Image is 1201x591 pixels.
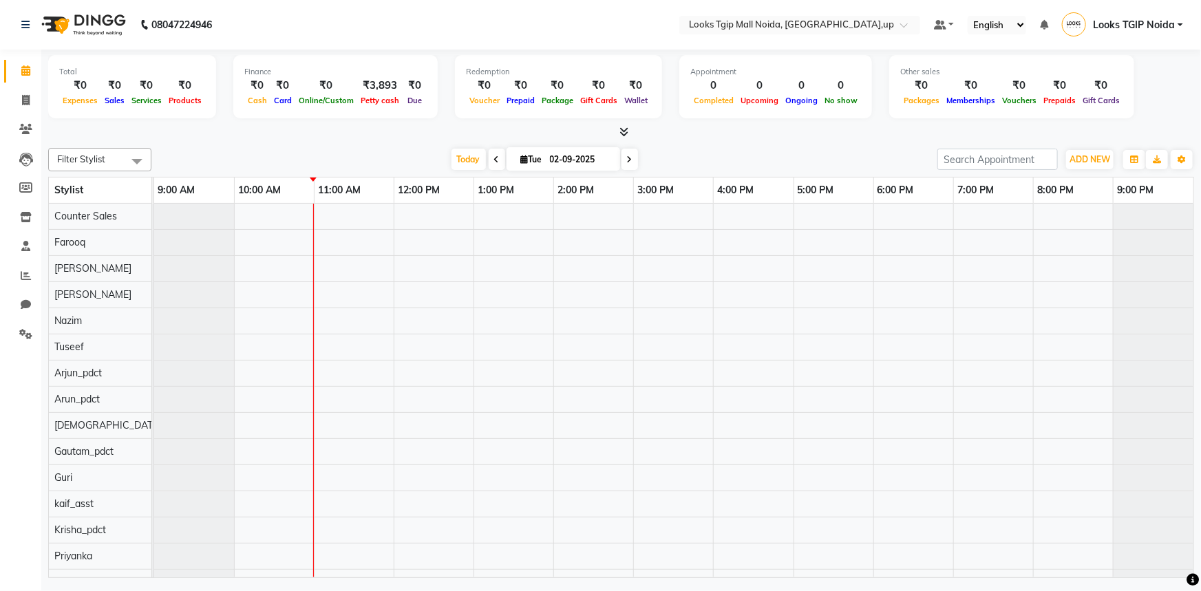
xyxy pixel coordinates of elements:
span: Guri [54,471,72,484]
div: 0 [821,78,861,94]
div: 0 [737,78,782,94]
span: Prepaids [1040,96,1079,105]
span: Looks TGIP Noida [1093,18,1175,32]
a: 2:00 PM [554,180,597,200]
div: ₹0 [101,78,128,94]
span: Expenses [59,96,101,105]
span: Services [128,96,165,105]
span: Online/Custom [295,96,357,105]
div: Finance [244,66,427,78]
span: [PERSON_NAME] [54,262,131,275]
a: 5:00 PM [794,180,838,200]
span: Gautam_pdct [54,445,114,458]
span: Voucher [466,96,503,105]
span: kaif_asst [54,497,94,510]
span: Packages [900,96,943,105]
div: ₹0 [999,78,1040,94]
span: Gift Cards [577,96,621,105]
div: ₹0 [538,78,577,94]
span: Arjun_pdct [54,367,102,379]
div: ₹0 [295,78,357,94]
span: Card [270,96,295,105]
a: 9:00 PM [1114,180,1157,200]
div: ₹0 [59,78,101,94]
img: Looks TGIP Noida [1062,12,1086,36]
a: 9:00 AM [154,180,198,200]
div: ₹0 [165,78,205,94]
span: Due [404,96,425,105]
span: Farooq [54,236,85,248]
div: ₹0 [577,78,621,94]
span: Krisha_pdct [54,524,106,536]
a: 7:00 PM [954,180,997,200]
span: Wallet [621,96,651,105]
div: ₹0 [270,78,295,94]
div: Appointment [690,66,861,78]
span: Arun_pdct [54,393,100,405]
span: Petty cash [357,96,403,105]
span: Counter Sales [54,210,117,222]
span: [PERSON_NAME] [54,288,131,301]
div: ₹3,893 [357,78,403,94]
div: ₹0 [244,78,270,94]
a: 6:00 PM [874,180,917,200]
span: Priyanka [54,550,92,562]
span: ADD NEW [1070,154,1110,164]
span: Package [538,96,577,105]
span: Completed [690,96,737,105]
a: 10:00 AM [235,180,284,200]
div: Redemption [466,66,651,78]
div: ₹0 [128,78,165,94]
img: logo [35,6,129,44]
div: ₹0 [1079,78,1123,94]
span: Tue [518,154,546,164]
span: Cash [244,96,270,105]
div: 0 [782,78,821,94]
span: Stylist [54,184,83,196]
span: Upcoming [737,96,782,105]
span: Filter Stylist [57,153,105,164]
span: Sales [101,96,128,105]
a: 8:00 PM [1034,180,1077,200]
span: Today [451,149,486,170]
input: 2025-09-02 [546,149,615,170]
span: Memberships [943,96,999,105]
a: 1:00 PM [474,180,518,200]
span: [DEMOGRAPHIC_DATA] [54,419,162,431]
span: Products [165,96,205,105]
div: ₹0 [466,78,503,94]
span: Gift Cards [1079,96,1123,105]
span: Ongoing [782,96,821,105]
div: ₹0 [621,78,651,94]
div: Total [59,66,205,78]
div: ₹0 [1040,78,1079,94]
span: Nazim [54,314,82,327]
div: ₹0 [403,78,427,94]
a: 11:00 AM [315,180,364,200]
a: 12:00 PM [394,180,443,200]
div: ₹0 [503,78,538,94]
div: Other sales [900,66,1123,78]
input: Search Appointment [937,149,1058,170]
span: Vouchers [999,96,1040,105]
span: Rakesh_nails art [54,576,128,588]
div: ₹0 [943,78,999,94]
span: Tuseef [54,341,84,353]
div: 0 [690,78,737,94]
a: 3:00 PM [634,180,677,200]
span: No show [821,96,861,105]
button: ADD NEW [1066,150,1114,169]
div: ₹0 [900,78,943,94]
a: 4:00 PM [714,180,757,200]
b: 08047224946 [151,6,212,44]
span: Prepaid [503,96,538,105]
